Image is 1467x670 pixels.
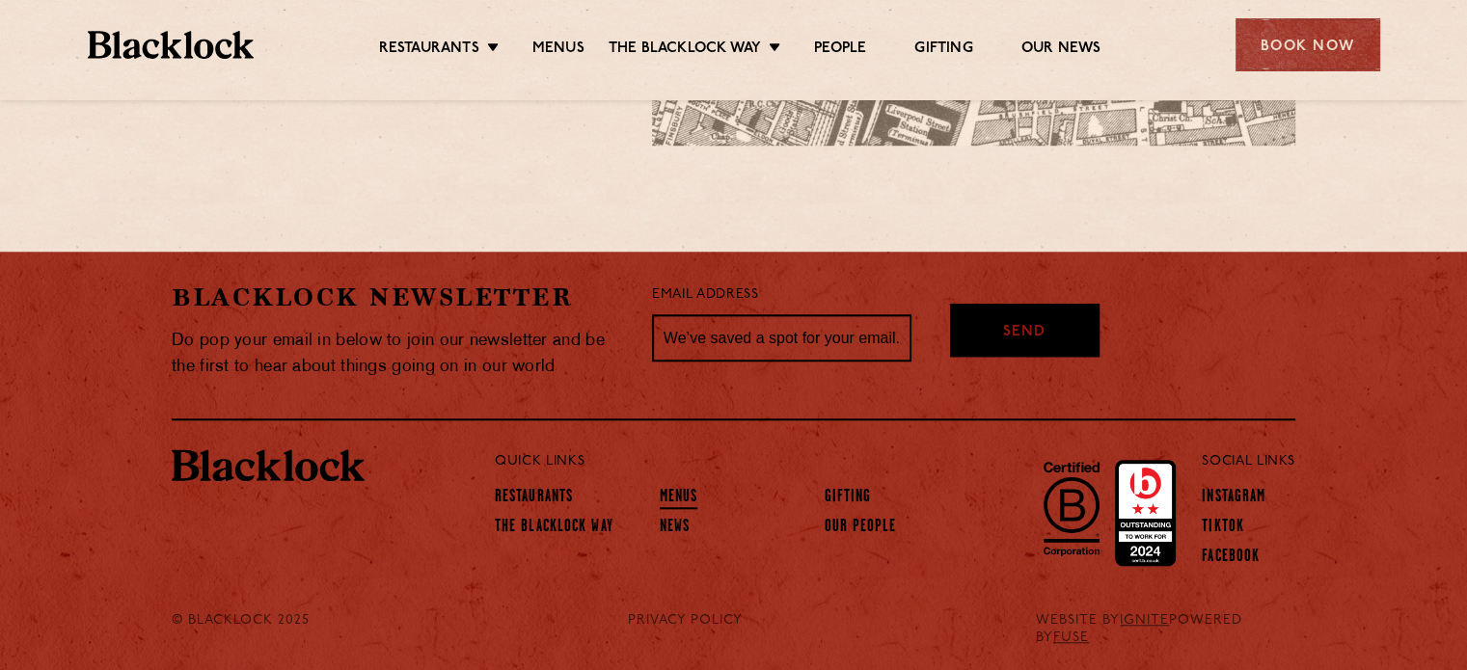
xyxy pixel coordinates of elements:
img: Accred_2023_2star.png [1115,460,1176,566]
a: Gifting [824,488,871,509]
img: BL_Textured_Logo-footer-cropped.svg [88,31,255,59]
a: News [660,518,690,539]
h2: Blacklock Newsletter [172,281,623,314]
span: Send [1003,322,1046,344]
a: Facebook [1202,548,1260,569]
input: We’ve saved a spot for your email... [652,314,911,362]
p: Quick Links [495,449,1138,474]
label: Email Address [652,284,758,307]
a: IGNITE [1120,613,1169,628]
a: Menus [532,40,584,61]
a: The Blacklock Way [495,518,613,539]
a: TikTok [1202,518,1244,539]
div: WEBSITE BY POWERED BY [1021,612,1310,647]
div: Book Now [1236,18,1380,71]
img: B-Corp-Logo-Black-RGB.svg [1032,450,1111,566]
a: PRIVACY POLICY [628,612,743,630]
img: BL_Textured_Logo-footer-cropped.svg [172,449,365,482]
a: Our News [1021,40,1101,61]
a: FUSE [1053,630,1089,645]
p: Do pop your email in below to join our newsletter and be the first to hear about things going on ... [172,328,623,380]
a: The Blacklock Way [609,40,761,61]
a: People [814,40,866,61]
div: © Blacklock 2025 [157,612,349,647]
a: Gifting [914,40,972,61]
a: Our People [824,518,896,539]
a: Restaurants [495,488,573,509]
a: Restaurants [379,40,479,61]
a: Menus [660,488,698,509]
a: Instagram [1202,488,1265,509]
p: Social Links [1202,449,1295,474]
